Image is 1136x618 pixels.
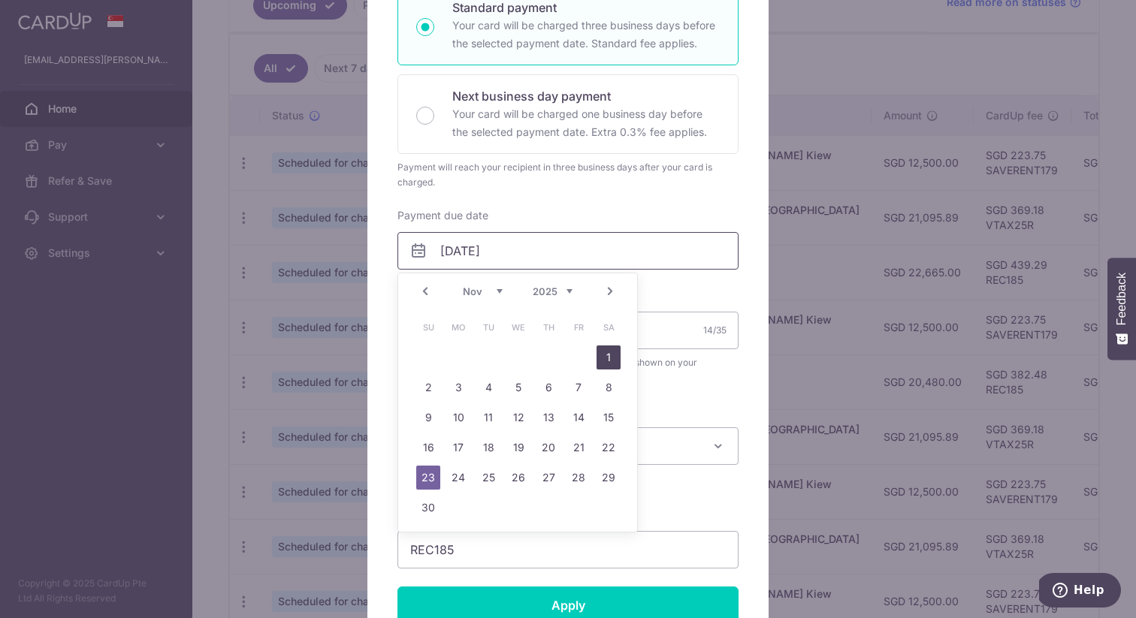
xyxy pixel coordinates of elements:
a: 10 [446,405,470,430]
span: Sunday [416,315,440,339]
a: 20 [536,436,560,460]
input: DD / MM / YYYY [397,232,739,270]
a: 11 [476,405,500,430]
a: 12 [506,405,530,430]
a: 9 [416,405,440,430]
a: 16 [416,436,440,460]
a: 21 [566,436,591,460]
a: 24 [446,466,470,490]
a: 7 [566,375,591,399]
span: Tuesday [476,315,500,339]
a: 28 [566,466,591,490]
a: 23 [416,466,440,490]
a: 29 [597,466,621,490]
a: 30 [416,496,440,520]
a: 17 [446,436,470,460]
a: Prev [416,282,434,300]
div: 14/35 [703,323,727,338]
a: 27 [536,466,560,490]
a: 8 [597,375,621,399]
p: Your card will be charged three business days before the selected payment date. Standard fee appl... [452,17,720,53]
p: Your card will be charged one business day before the selected payment date. Extra 0.3% fee applies. [452,105,720,141]
a: 13 [536,405,560,430]
a: 26 [506,466,530,490]
a: 3 [446,375,470,399]
a: Next [601,282,619,300]
label: Payment due date [397,208,488,223]
iframe: Opens a widget where you can find more information [1039,573,1121,610]
button: Feedback - Show survey [1107,258,1136,360]
a: 25 [476,466,500,490]
a: 14 [566,405,591,430]
span: Saturday [597,315,621,339]
a: 5 [506,375,530,399]
a: 18 [476,436,500,460]
span: Feedback [1115,273,1128,325]
div: Payment will reach your recipient in three business days after your card is charged. [397,160,739,190]
a: 6 [536,375,560,399]
p: Next business day payment [452,87,720,105]
span: Wednesday [506,315,530,339]
span: Friday [566,315,591,339]
span: Thursday [536,315,560,339]
a: 2 [416,375,440,399]
span: Monday [446,315,470,339]
a: 15 [597,405,621,430]
a: 4 [476,375,500,399]
a: 19 [506,436,530,460]
a: 1 [597,345,621,369]
a: 22 [597,436,621,460]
